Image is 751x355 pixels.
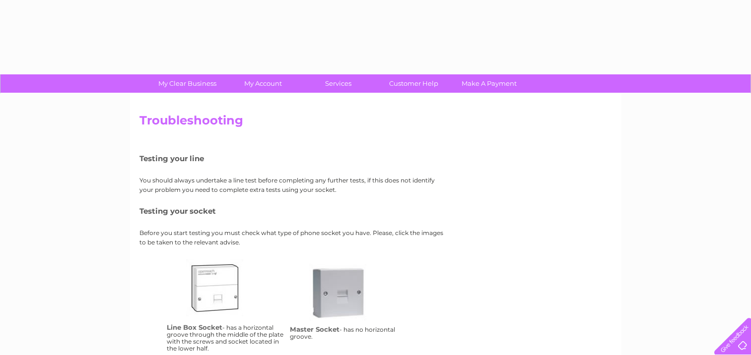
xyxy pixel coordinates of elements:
[290,325,340,333] h4: Master Socket
[167,323,222,331] h4: Line Box Socket
[146,74,228,93] a: My Clear Business
[139,176,447,194] p: You should always undertake a line test before completing any further tests, if this does not ide...
[139,228,447,247] p: Before you start testing you must check what type of phone socket you have. Please, click the ima...
[139,154,447,163] h5: Testing your line
[186,259,266,339] a: lbs
[287,257,410,355] td: - has no horizontal groove.
[164,257,287,355] td: - has a horizontal groove through the middle of the plate with the screws and socket located in t...
[297,74,379,93] a: Services
[139,207,447,215] h5: Testing your socket
[448,74,530,93] a: Make A Payment
[139,114,612,132] h2: Troubleshooting
[222,74,304,93] a: My Account
[309,264,389,343] a: ms
[373,74,455,93] a: Customer Help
